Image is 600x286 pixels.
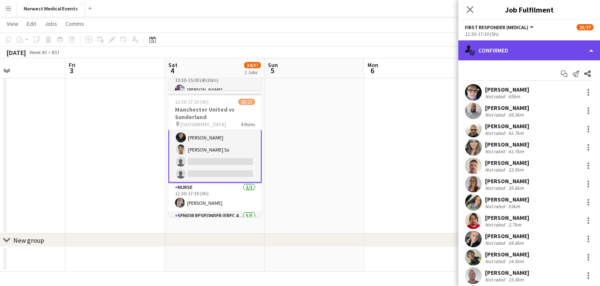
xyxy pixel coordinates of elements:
span: Fri [69,61,75,69]
span: [GEOGRAPHIC_DATA] [180,121,226,127]
span: 34/37 [244,62,261,68]
div: 2 Jobs [245,69,260,75]
div: Confirmed [458,40,600,60]
div: Not rated [485,112,507,118]
div: [PERSON_NAME] [485,141,529,148]
a: Edit [23,18,40,29]
div: 35.8km [507,185,525,191]
span: 4 [167,66,177,75]
span: 4 Roles [241,121,255,127]
div: 69.8km [507,240,525,246]
div: [PERSON_NAME] [485,104,529,112]
span: 12:30-17:30 (5h) [175,99,209,105]
span: Sat [168,61,177,69]
div: 65km [507,93,522,99]
span: 25/27 [238,99,255,105]
button: First Responder (Medical) [465,24,535,30]
a: Jobs [41,18,60,29]
div: Not rated [485,93,507,99]
div: [PERSON_NAME] [485,196,529,203]
app-job-card: 12:30-17:30 (5h)25/27Manchester United vs Sunderland [GEOGRAPHIC_DATA]4 Roles[PERSON_NAME][PERSON... [168,94,262,217]
div: 2.7km [507,221,523,228]
div: [PERSON_NAME] [485,269,529,276]
div: 14.5km [507,258,525,264]
div: [PERSON_NAME] [485,214,529,221]
div: Not rated [485,240,507,246]
div: [DATE] [7,48,26,57]
div: 41.7km [507,148,525,154]
div: 41.7km [507,130,525,136]
div: 53km [507,203,522,209]
div: [PERSON_NAME] [485,159,529,167]
div: 33.5km [507,167,525,173]
span: View [7,20,18,27]
div: [PERSON_NAME] [485,251,529,258]
h3: Manchester United vs Sunderland [168,106,262,121]
div: 15.3km [507,276,525,283]
div: Not rated [485,258,507,264]
div: [PERSON_NAME] [485,177,529,185]
a: View [3,18,22,29]
span: Week 40 [27,49,48,55]
span: Comms [65,20,84,27]
h3: Job Fulfilment [458,4,600,15]
div: 12:30-17:30 (5h) [465,31,593,37]
div: Not rated [485,148,507,154]
div: Not rated [485,221,507,228]
div: Not rated [485,130,507,136]
span: 6 [366,66,378,75]
span: Sun [268,61,278,69]
span: Mon [367,61,378,69]
span: 3 [67,66,75,75]
app-card-role: Team Leader1/110:30-15:00 (4h30m)[PERSON_NAME] [168,70,262,98]
div: Not rated [485,203,507,209]
span: 5 [267,66,278,75]
div: Not rated [485,185,507,191]
span: 25/27 [577,24,593,30]
div: [PERSON_NAME] [485,232,529,240]
button: Norwest Medical Events [17,0,85,17]
a: Comms [62,18,87,29]
span: First Responder (Medical) [465,24,528,30]
div: Not rated [485,167,507,173]
app-card-role: Nurse1/112:30-17:30 (5h)[PERSON_NAME] [168,183,262,211]
span: Jobs [45,20,57,27]
span: Edit [27,20,36,27]
div: [PERSON_NAME] [485,122,529,130]
div: [PERSON_NAME] [485,86,529,93]
div: New group [13,236,44,244]
div: BST [52,49,60,55]
div: Not rated [485,276,507,283]
div: 69.3km [507,112,525,118]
